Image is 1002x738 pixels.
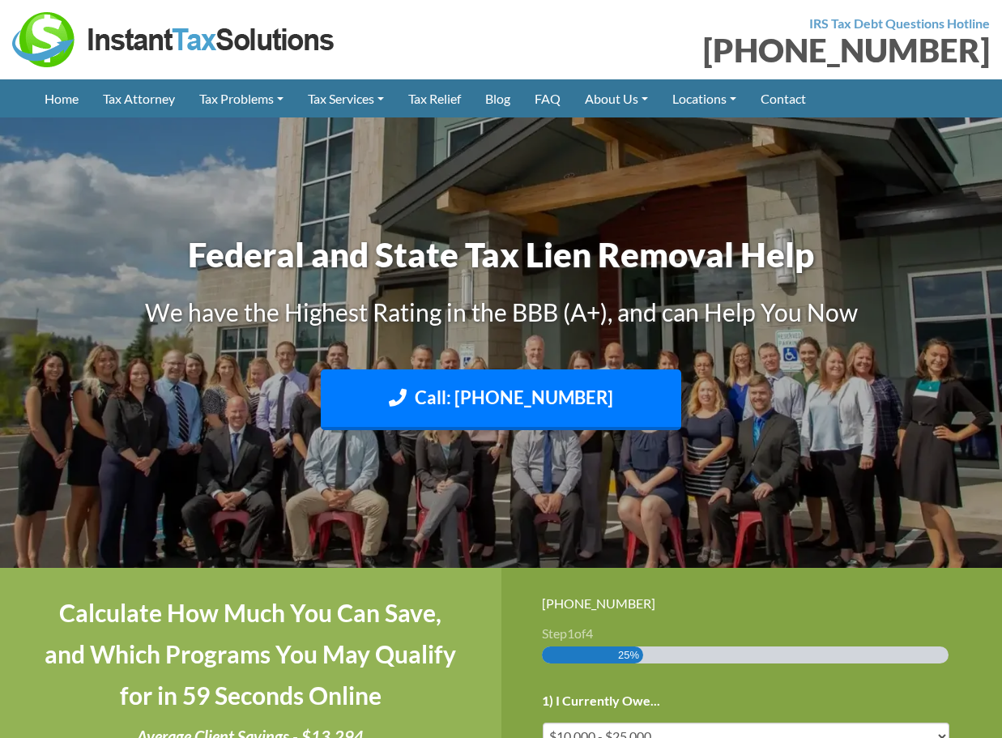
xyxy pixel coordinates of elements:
[12,12,336,67] img: Instant Tax Solutions Logo
[41,592,461,716] h4: Calculate How Much You Can Save, and Which Programs You May Qualify for in 59 Seconds Online
[660,79,748,117] a: Locations
[52,295,951,329] h3: We have the Highest Rating in the BBB (A+), and can Help You Now
[618,646,639,663] span: 25%
[542,592,962,614] div: [PHONE_NUMBER]
[32,79,91,117] a: Home
[542,627,962,640] h3: Step of
[473,79,522,117] a: Blog
[12,30,336,45] a: Instant Tax Solutions Logo
[586,625,593,641] span: 4
[573,79,660,117] a: About Us
[296,79,396,117] a: Tax Services
[321,369,681,430] a: Call: [PHONE_NUMBER]
[567,625,574,641] span: 1
[522,79,573,117] a: FAQ
[187,79,296,117] a: Tax Problems
[52,231,951,279] h1: Federal and State Tax Lien Removal Help
[514,34,991,66] div: [PHONE_NUMBER]
[396,79,473,117] a: Tax Relief
[91,79,187,117] a: Tax Attorney
[542,693,660,710] label: 1) I Currently Owe...
[809,15,990,31] strong: IRS Tax Debt Questions Hotline
[748,79,818,117] a: Contact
